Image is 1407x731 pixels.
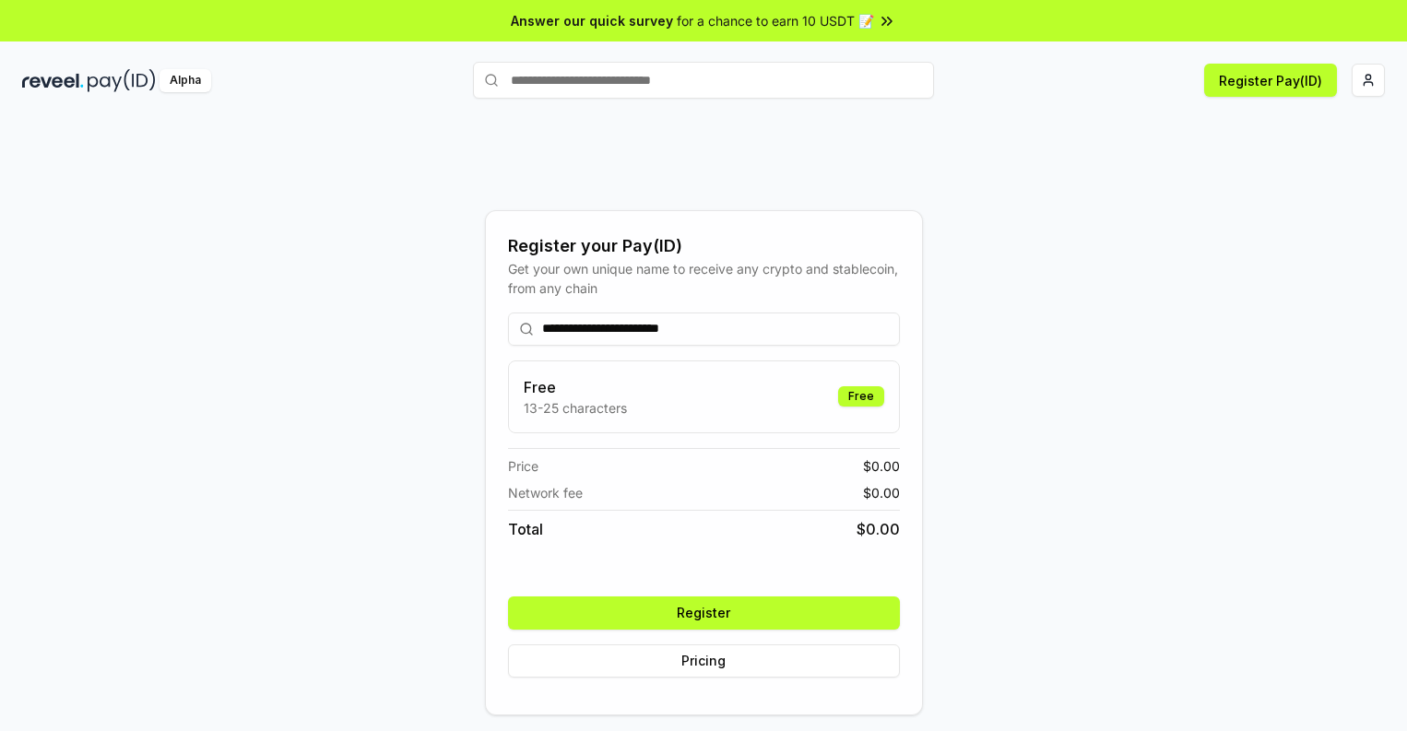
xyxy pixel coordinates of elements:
[508,259,900,298] div: Get your own unique name to receive any crypto and stablecoin, from any chain
[524,376,627,398] h3: Free
[508,596,900,630] button: Register
[857,518,900,540] span: $ 0.00
[524,398,627,418] p: 13-25 characters
[838,386,884,407] div: Free
[508,518,543,540] span: Total
[22,69,84,92] img: reveel_dark
[508,233,900,259] div: Register your Pay(ID)
[1204,64,1337,97] button: Register Pay(ID)
[508,483,583,502] span: Network fee
[508,644,900,678] button: Pricing
[511,11,673,30] span: Answer our quick survey
[863,483,900,502] span: $ 0.00
[88,69,156,92] img: pay_id
[677,11,874,30] span: for a chance to earn 10 USDT 📝
[863,456,900,476] span: $ 0.00
[160,69,211,92] div: Alpha
[508,456,538,476] span: Price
